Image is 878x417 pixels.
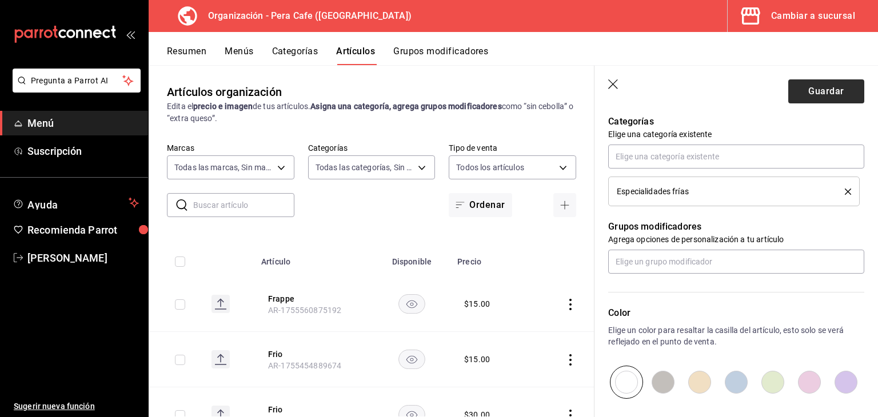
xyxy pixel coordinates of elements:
p: Elige una categoría existente [608,129,864,140]
button: edit-product-location [268,348,360,360]
input: Elige un grupo modificador [608,250,864,274]
span: Todos los artículos [456,162,524,173]
span: Todas las categorías, Sin categoría [316,162,414,173]
label: Tipo de venta [449,144,576,152]
p: Elige un color para resaltar la casilla del artículo, esto solo se verá reflejado en el punto de ... [608,324,864,347]
button: Guardar [788,79,864,103]
button: Resumen [167,46,206,65]
span: AR-1755560875192 [268,306,341,315]
button: delete [837,189,851,195]
div: Artículos organización [167,83,282,101]
button: Artículos [336,46,375,65]
label: Categorías [308,144,436,152]
input: Elige una categoría existente [608,145,864,169]
p: Color [608,306,864,320]
button: availability-product [398,350,425,369]
button: open_drawer_menu [126,30,135,39]
label: Marcas [167,144,294,152]
span: Menú [27,115,139,131]
button: Grupos modificadores [393,46,488,65]
p: Grupos modificadores [608,220,864,234]
strong: Asigna una categoría, agrega grupos modificadores [310,102,501,111]
span: [PERSON_NAME] [27,250,139,266]
button: edit-product-location [268,293,360,304]
p: Agrega opciones de personalización a tu artículo [608,234,864,245]
button: actions [565,354,576,366]
div: $ 15.00 [464,298,490,310]
span: AR-1755454889674 [268,361,341,370]
div: navigation tabs [167,46,878,65]
div: Edita el de tus artículos. como “sin cebolla” o “extra queso”. [167,101,576,125]
span: Recomienda Parrot [27,222,139,238]
p: Categorías [608,115,864,129]
span: Especialidades frías [617,187,689,195]
th: Artículo [254,240,373,276]
input: Buscar artículo [193,194,294,216]
button: edit-product-location [268,404,360,415]
button: Categorías [272,46,318,65]
a: Pregunta a Parrot AI [8,83,141,95]
span: Suscripción [27,143,139,159]
button: Menús [225,46,253,65]
th: Disponible [373,240,450,276]
div: Cambiar a sucursal [771,8,855,24]
th: Precio [450,240,533,276]
strong: precio e imagen [193,102,253,111]
span: Ayuda [27,196,124,210]
span: Todas las marcas, Sin marca [174,162,273,173]
h3: Organización - Pera Cafe ([GEOGRAPHIC_DATA]) [199,9,412,23]
span: Pregunta a Parrot AI [31,75,123,87]
span: Sugerir nueva función [14,400,139,412]
button: Pregunta a Parrot AI [13,69,141,93]
button: availability-product [398,294,425,314]
div: $ 15.00 [464,354,490,365]
button: Ordenar [449,193,512,217]
button: actions [565,299,576,310]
